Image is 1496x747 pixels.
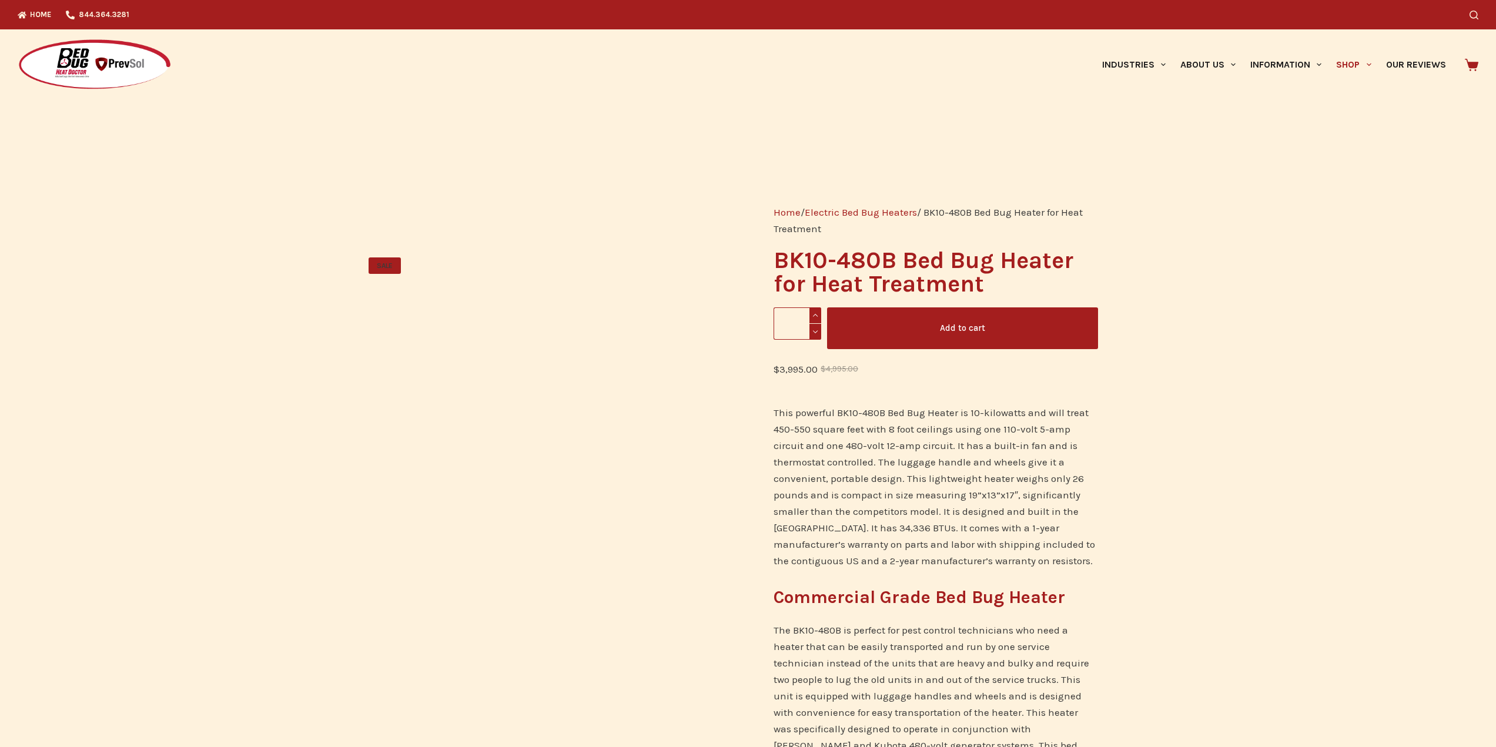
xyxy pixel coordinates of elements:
nav: Primary [1095,29,1453,100]
input: Product quantity [774,307,821,340]
bdi: 3,995.00 [774,363,818,375]
span: $ [821,364,826,373]
span: $ [774,363,779,375]
h1: BK10-480B Bed Bug Heater for Heat Treatment [774,249,1097,296]
bdi: 4,995.00 [821,364,858,373]
a: Shop [1329,29,1378,100]
a: Electric Bed Bug Heaters [805,206,917,218]
button: Search [1470,11,1478,19]
button: Add to cart [827,307,1098,349]
p: This powerful BK10-480B Bed Bug Heater is 10-kilowatts and will treat 450-550 square feet with 8 ... [774,404,1097,569]
a: Home [774,206,801,218]
img: Prevsol/Bed Bug Heat Doctor [18,39,172,91]
a: Our Reviews [1378,29,1453,100]
a: Industries [1095,29,1173,100]
h3: Commercial Grade Bed Bug Heater [774,584,1097,611]
a: Information [1243,29,1329,100]
nav: Breadcrumb [774,204,1097,237]
a: About Us [1173,29,1243,100]
span: SALE [369,257,401,274]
